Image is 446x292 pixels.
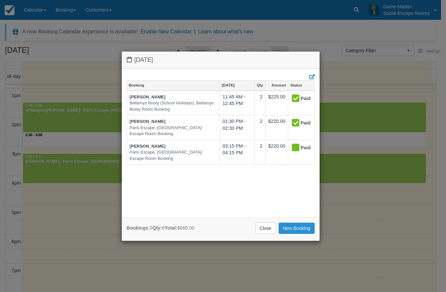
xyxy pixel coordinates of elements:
a: Qty [255,81,265,90]
h4: [DATE] [127,56,315,63]
strong: Qty: [153,225,162,231]
strong: Total: [165,225,177,231]
div: Paid [291,118,306,128]
div: Paid [291,143,306,153]
td: $225.00 [265,91,288,115]
a: [DATE] [220,81,255,90]
a: Status [288,81,314,90]
strong: Bookings: [127,225,150,231]
a: Close [255,223,276,234]
td: 2 [255,140,265,164]
a: [PERSON_NAME] [130,119,166,124]
td: 11:45 AM - 12:45 PM [220,91,255,115]
div: Paid [291,93,306,104]
td: 2 [255,115,265,140]
a: Booking [127,81,220,90]
td: 01:30 PM - 02:30 PM [220,115,255,140]
em: Bellamys Booty (School Holidays), Bellamys Booty Room Booking [130,100,217,112]
em: Paris Escape, [GEOGRAPHIC_DATA] Escape Room Booking [130,149,217,162]
div: 3 6 $665.00 [127,225,195,232]
a: Amount [265,81,288,90]
td: $220.00 [265,140,288,164]
td: $220.00 [265,115,288,140]
td: 2 [255,91,265,115]
td: 03:15 PM - 04:15 PM [220,140,255,164]
em: Paris Escape, [GEOGRAPHIC_DATA] Escape Room Booking [130,125,217,137]
a: [PERSON_NAME] [130,94,166,99]
a: New Booking [279,223,315,234]
a: [PERSON_NAME] [130,144,166,149]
